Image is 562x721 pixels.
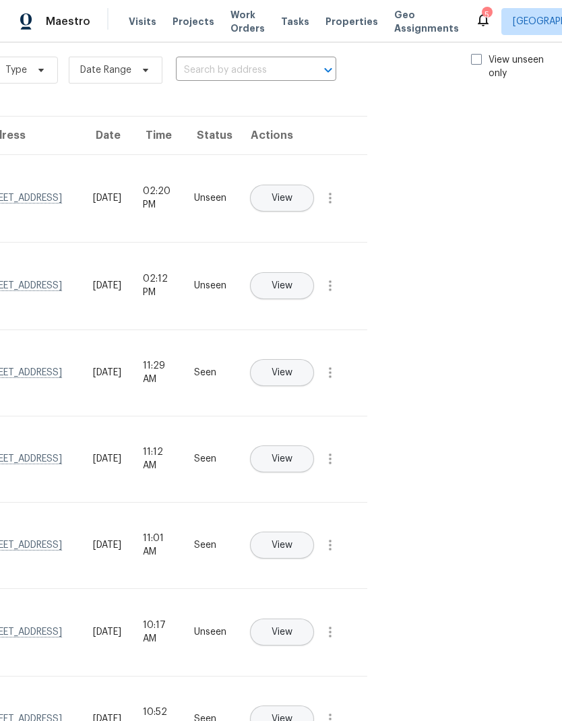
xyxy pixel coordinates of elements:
[5,63,27,77] span: Type
[132,117,183,154] th: Time
[250,532,314,559] button: View
[93,366,121,379] div: [DATE]
[93,452,121,466] div: [DATE]
[250,185,314,212] button: View
[143,619,173,646] div: 10:17 AM
[80,63,131,77] span: Date Range
[46,15,90,28] span: Maestro
[176,60,299,81] input: Search by address
[194,191,226,205] div: Unseen
[93,538,121,552] div: [DATE]
[194,538,226,552] div: Seen
[325,15,378,28] span: Properties
[194,625,226,639] div: Unseen
[143,359,173,386] div: 11:29 AM
[272,193,292,203] span: View
[143,272,173,299] div: 02:12 PM
[237,117,367,154] th: Actions
[272,540,292,551] span: View
[194,279,226,292] div: Unseen
[394,8,459,35] span: Geo Assignments
[93,279,121,292] div: [DATE]
[194,366,226,379] div: Seen
[230,8,265,35] span: Work Orders
[250,272,314,299] button: View
[82,117,132,154] th: Date
[143,445,173,472] div: 11:12 AM
[319,61,338,80] button: Open
[143,185,173,212] div: 02:20 PM
[272,454,292,464] span: View
[272,368,292,378] span: View
[281,17,309,26] span: Tasks
[93,625,121,639] div: [DATE]
[173,15,214,28] span: Projects
[482,8,491,22] div: 5
[183,117,237,154] th: Status
[250,619,314,646] button: View
[143,532,173,559] div: 11:01 AM
[272,281,292,291] span: View
[250,445,314,472] button: View
[93,191,121,205] div: [DATE]
[272,627,292,637] span: View
[129,15,156,28] span: Visits
[194,452,226,466] div: Seen
[250,359,314,386] button: View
